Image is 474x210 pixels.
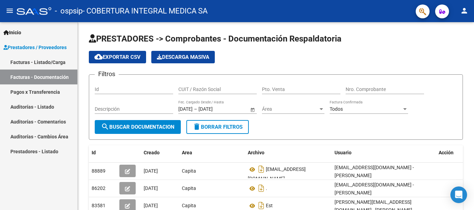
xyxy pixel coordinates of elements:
button: Exportar CSV [89,51,146,63]
button: Descarga Masiva [151,51,215,63]
span: Inicio [3,29,21,36]
span: Usuario [335,150,352,155]
span: [EMAIL_ADDRESS][DOMAIN_NAME] [248,167,306,182]
datatable-header-cell: Id [89,145,117,160]
span: Id [92,150,96,155]
span: Todos [330,106,343,112]
datatable-header-cell: Creado [141,145,179,160]
button: Open calendar [249,106,256,113]
app-download-masive: Descarga masiva de comprobantes (adjuntos) [151,51,215,63]
span: Descarga Masiva [157,54,209,60]
span: - COBERTURA INTEGRAL MEDICA SA [83,3,208,19]
span: – [194,106,197,112]
input: Fecha inicio [178,106,193,112]
mat-icon: delete [193,122,201,131]
span: [DATE] [144,203,158,208]
span: Capita [182,203,196,208]
span: Prestadores / Proveedores [3,44,67,51]
span: Buscar Documentacion [101,124,175,130]
span: [DATE] [144,185,158,191]
mat-icon: cloud_download [94,53,103,61]
span: Acción [439,150,454,155]
span: [EMAIL_ADDRESS][DOMAIN_NAME] - [PERSON_NAME] [335,182,414,195]
mat-icon: search [101,122,109,131]
datatable-header-cell: Usuario [332,145,436,160]
span: Capita [182,168,196,174]
span: Creado [144,150,160,155]
span: [DATE] [144,168,158,174]
span: Est [266,203,273,209]
datatable-header-cell: Area [179,145,245,160]
span: Capita [182,185,196,191]
mat-icon: menu [6,7,14,15]
span: - ospsip [55,3,83,19]
span: 88889 [92,168,105,174]
span: 83581 [92,203,105,208]
input: Fecha fin [198,106,232,112]
span: Area [182,150,192,155]
datatable-header-cell: Archivo [245,145,332,160]
mat-icon: person [460,7,468,15]
i: Descargar documento [257,164,266,175]
i: Descargar documento [257,183,266,194]
span: Exportar CSV [94,54,141,60]
span: . [266,186,267,191]
span: [EMAIL_ADDRESS][DOMAIN_NAME] - [PERSON_NAME] [335,165,414,178]
span: 86202 [92,185,105,191]
button: Buscar Documentacion [95,120,181,134]
div: Open Intercom Messenger [450,186,467,203]
span: Área [262,106,318,112]
span: Archivo [248,150,264,155]
datatable-header-cell: Acción [436,145,471,160]
span: Borrar Filtros [193,124,243,130]
h3: Filtros [95,69,119,79]
button: Borrar Filtros [186,120,249,134]
span: PRESTADORES -> Comprobantes - Documentación Respaldatoria [89,34,341,44]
